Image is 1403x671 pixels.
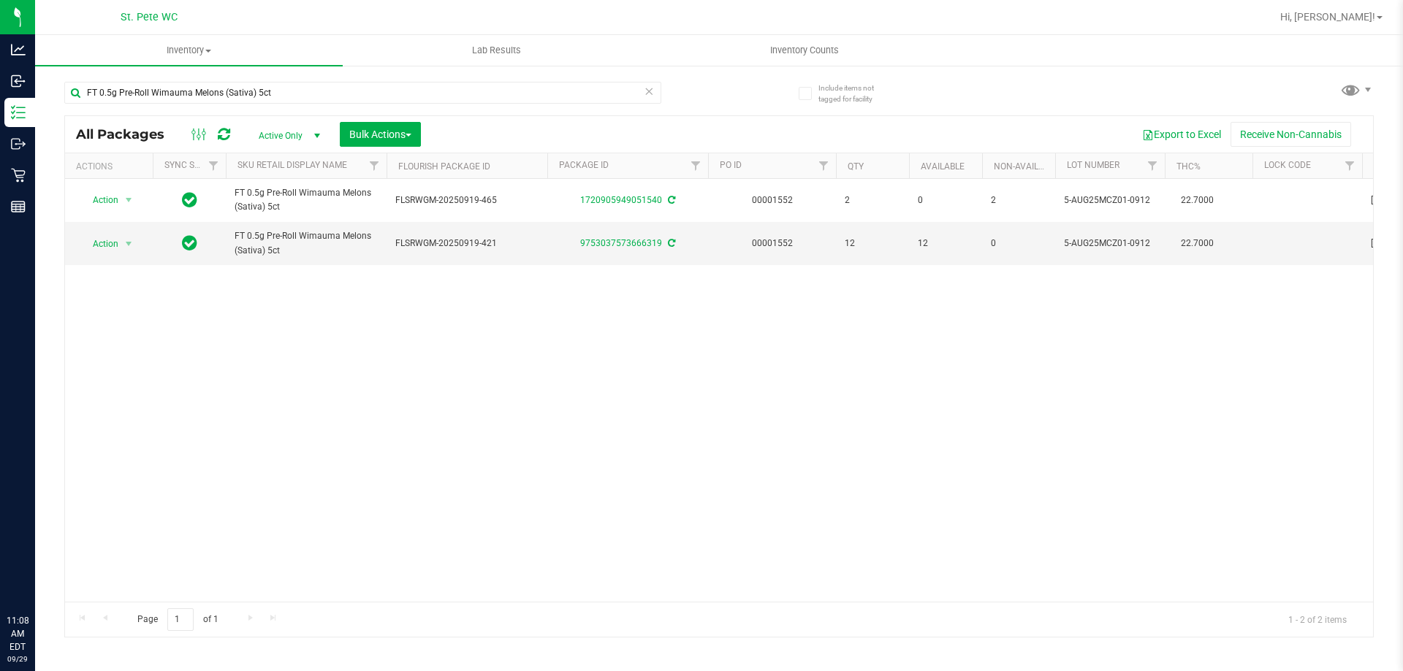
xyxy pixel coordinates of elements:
span: Action [80,234,119,254]
span: FLSRWGM-20250919-465 [395,193,539,207]
a: Filter [202,153,226,178]
span: 2 [991,193,1046,207]
inline-svg: Reports [11,199,26,214]
a: THC% [1176,161,1201,172]
a: Inventory Counts [650,35,958,66]
inline-svg: Analytics [11,42,26,57]
button: Receive Non-Cannabis [1231,122,1351,147]
span: Clear [644,82,654,101]
inline-svg: Inventory [11,105,26,120]
span: select [120,234,138,254]
span: Sync from Compliance System [666,238,675,248]
a: Qty [848,161,864,172]
span: Hi, [PERSON_NAME]! [1280,11,1375,23]
inline-svg: Retail [11,168,26,183]
a: Lab Results [343,35,650,66]
a: Inventory [35,35,343,66]
a: Filter [684,153,708,178]
a: Filter [812,153,836,178]
p: 09/29 [7,653,28,664]
span: Inventory Counts [750,44,859,57]
span: In Sync [182,233,197,253]
input: Search Package ID, Item Name, SKU, Lot or Part Number... [64,82,661,104]
iframe: Resource center [15,554,58,598]
span: All Packages [76,126,179,142]
a: 1720905949051540 [580,195,662,205]
span: 5-AUG25MCZ01-0912 [1064,237,1156,250]
a: Package ID [559,160,609,170]
a: Flourish Package ID [398,161,490,172]
a: Filter [1338,153,1362,178]
a: Sync Status [164,160,221,170]
a: 9753037573666319 [580,238,662,248]
span: Page of 1 [125,608,230,631]
a: Lot Number [1067,160,1119,170]
a: PO ID [720,160,742,170]
button: Bulk Actions [340,122,421,147]
a: Non-Available [994,161,1059,172]
span: 1 - 2 of 2 items [1277,608,1358,630]
span: 0 [918,193,973,207]
a: Lock Code [1264,160,1311,170]
span: 22.7000 [1174,233,1221,254]
span: Sync from Compliance System [666,195,675,205]
span: Lab Results [452,44,541,57]
span: St. Pete WC [121,11,178,23]
span: Action [80,190,119,210]
span: Bulk Actions [349,129,411,140]
span: FT 0.5g Pre-Roll Wimauma Melons (Sativa) 5ct [235,186,378,214]
a: 00001552 [752,195,793,205]
span: 0 [991,237,1046,250]
div: Actions [76,161,147,172]
span: select [120,190,138,210]
button: Export to Excel [1133,122,1231,147]
span: In Sync [182,190,197,210]
a: Available [921,161,965,172]
a: 00001552 [752,238,793,248]
span: FT 0.5g Pre-Roll Wimauma Melons (Sativa) 5ct [235,229,378,257]
inline-svg: Inbound [11,74,26,88]
span: Include items not tagged for facility [818,83,891,104]
span: 12 [918,237,973,250]
a: Sku Retail Display Name [237,160,347,170]
a: Filter [1141,153,1165,178]
span: 12 [845,237,900,250]
span: 22.7000 [1174,190,1221,211]
span: Inventory [35,44,343,57]
span: 5-AUG25MCZ01-0912 [1064,193,1156,207]
span: FLSRWGM-20250919-421 [395,237,539,250]
input: 1 [167,608,194,631]
a: Filter [362,153,387,178]
span: 2 [845,193,900,207]
inline-svg: Outbound [11,137,26,151]
p: 11:08 AM EDT [7,614,28,653]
